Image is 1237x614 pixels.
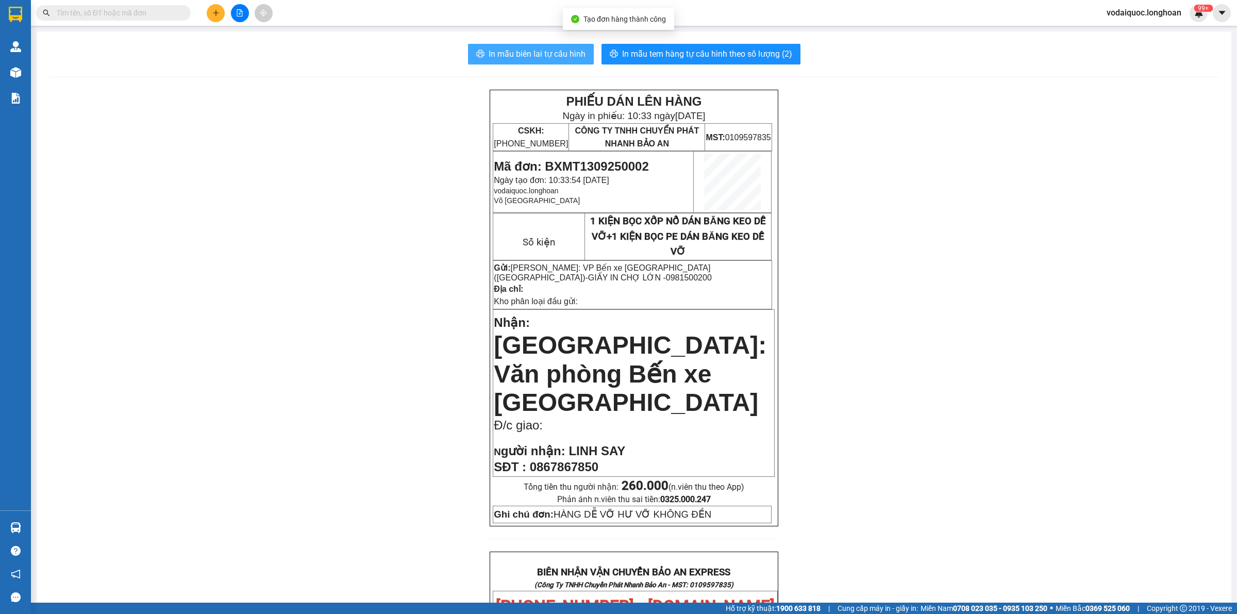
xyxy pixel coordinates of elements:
img: warehouse-icon [10,522,21,533]
span: [PERSON_NAME]: VP Bến xe [GEOGRAPHIC_DATA] ([GEOGRAPHIC_DATA]) [494,263,710,282]
span: file-add [236,9,243,16]
img: warehouse-icon [10,67,21,78]
button: aim [255,4,273,22]
img: logo-vxr [9,7,22,22]
span: (n.viên thu theo App) [622,482,744,492]
span: Nhận: [494,316,530,329]
button: plus [207,4,225,22]
span: gười nhận: [501,444,565,458]
strong: PHIẾU DÁN LÊN HÀNG [69,5,204,19]
strong: (Công Ty TNHH Chuyển Phát Nhanh Bảo An - MST: 0109597835) [534,581,733,589]
span: Ngày in phiếu: 10:33 ngày [562,110,705,121]
span: Tạo đơn hàng thành công [583,15,666,23]
span: GIẤY IN CHỢ LỚN - [588,273,712,282]
span: CÔNG TY TNHH CHUYỂN PHÁT NHANH BẢO AN [90,35,189,54]
span: search [43,9,50,16]
span: Tổng tiền thu người nhận: [524,482,744,492]
span: Mã đơn: BXMT1309250002 [494,159,648,173]
span: | [828,603,830,614]
span: [PHONE_NUMBER] [4,35,78,53]
img: icon-new-feature [1194,8,1203,18]
span: In mẫu tem hàng tự cấu hình theo số lượng (2) [622,47,792,60]
span: printer [610,49,618,59]
span: Miền Nam [921,603,1047,614]
span: [GEOGRAPHIC_DATA]: Văn phòng Bến xe [GEOGRAPHIC_DATA] [494,331,766,416]
strong: CSKH: [518,126,544,135]
span: [PHONE_NUMBER] [494,126,568,148]
span: 1 KIỆN BỌC XỐP NỔ DÁN BĂNG KEO DỄ VỠ+1 KIỆN BỌC PE DÁN BĂNG KEO DỄ VỠ [590,215,765,257]
span: message [11,592,21,602]
strong: Gửi: [494,263,510,272]
strong: SĐT : [494,460,526,474]
span: Phản ánh n.viên thu sai tiền: [557,494,711,504]
img: warehouse-icon [10,41,21,52]
span: 0867867850 [530,460,598,474]
span: plus [212,9,220,16]
span: ⚪️ [1050,606,1053,610]
span: - [586,273,712,282]
span: CÔNG TY TNHH CHUYỂN PHÁT NHANH BẢO AN [575,126,699,148]
span: vodaiquoc.longhoan [494,187,558,195]
span: Số kiện [523,237,555,248]
span: printer [476,49,484,59]
strong: 0325.000.247 [660,494,711,504]
button: printerIn mẫu tem hàng tự cấu hình theo số lượng (2) [601,44,800,64]
span: Miền Bắc [1056,603,1130,614]
span: 0109597835 [706,133,771,142]
strong: Địa chỉ: [494,285,523,293]
span: 0981500200 [666,273,712,282]
strong: PHIẾU DÁN LÊN HÀNG [566,94,701,108]
span: Cung cấp máy in - giấy in: [838,603,918,614]
span: copyright [1180,605,1187,612]
span: vodaiquoc.longhoan [1098,6,1190,19]
span: Ngày in phiếu: 09:29 ngày [65,21,208,31]
span: notification [11,569,21,579]
span: Mã đơn: BXMT1309250001 [4,62,159,76]
button: file-add [231,4,249,22]
sup: 367 [1194,5,1213,12]
span: check-circle [571,15,579,23]
span: In mẫu biên lai tự cấu hình [489,47,586,60]
img: solution-icon [10,93,21,104]
button: caret-down [1213,4,1231,22]
input: Tìm tên, số ĐT hoặc mã đơn [57,7,178,19]
span: | [1138,603,1139,614]
strong: MST: [706,133,725,142]
span: Ngày tạo đơn: 10:33:54 [DATE] [494,176,609,185]
strong: Ghi chú đơn: [494,509,554,520]
strong: N [494,446,565,457]
span: Đ/c giao: [494,418,543,432]
span: question-circle [11,546,21,556]
span: [DATE] [675,110,706,121]
strong: 0708 023 035 - 0935 103 250 [953,604,1047,612]
span: LINH SAY [569,444,625,458]
strong: 1900 633 818 [776,604,821,612]
button: printerIn mẫu biên lai tự cấu hình [468,44,594,64]
span: Kho phân loại đầu gửi: [494,297,578,306]
span: Hỗ trợ kỹ thuật: [726,603,821,614]
strong: 0369 525 060 [1085,604,1130,612]
span: aim [260,9,267,16]
strong: 260.000 [622,478,668,493]
strong: CSKH: [28,35,55,44]
span: Võ [GEOGRAPHIC_DATA] [494,196,580,205]
span: HÀNG DỄ VỠ HƯ VỠ KHÔNG ĐỀN [494,509,711,520]
strong: BIÊN NHẬN VẬN CHUYỂN BẢO AN EXPRESS [537,567,730,578]
span: caret-down [1217,8,1227,18]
